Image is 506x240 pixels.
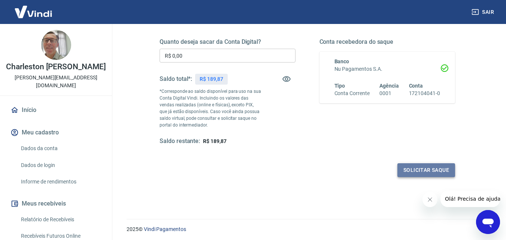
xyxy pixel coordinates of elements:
h6: 0001 [379,89,399,97]
span: R$ 189,87 [203,138,227,144]
iframe: Mensagem da empresa [440,191,500,207]
p: *Corresponde ao saldo disponível para uso na sua Conta Digital Vindi. Incluindo os valores das ve... [160,88,261,128]
h5: Quanto deseja sacar da Conta Digital? [160,38,296,46]
p: Charleston [PERSON_NAME] [6,63,106,71]
iframe: Botão para abrir a janela de mensagens [476,210,500,234]
button: Solicitar saque [397,163,455,177]
a: Relatório de Recebíveis [18,212,103,227]
button: Sair [470,5,497,19]
span: Banco [334,58,349,64]
iframe: Fechar mensagem [422,192,437,207]
h6: 172104041-0 [409,89,440,97]
a: Início [9,102,103,118]
h5: Saldo total*: [160,75,192,83]
button: Meu cadastro [9,124,103,141]
span: Olá! Precisa de ajuda? [4,5,63,11]
p: 2025 © [127,225,488,233]
h6: Nu Pagamentos S.A. [334,65,440,73]
p: [PERSON_NAME][EMAIL_ADDRESS][DOMAIN_NAME] [6,74,106,89]
a: Informe de rendimentos [18,174,103,189]
h6: Conta Corrente [334,89,370,97]
img: 61433e85-52b4-450a-b4e9-bbdf287d44ad.jpeg [41,30,71,60]
button: Meus recebíveis [9,195,103,212]
h5: Saldo restante: [160,137,200,145]
span: Tipo [334,83,345,89]
span: Conta [409,83,423,89]
h5: Conta recebedora do saque [319,38,455,46]
span: Agência [379,83,399,89]
p: R$ 189,87 [200,75,223,83]
a: Dados da conta [18,141,103,156]
a: Vindi Pagamentos [144,226,186,232]
img: Vindi [9,0,58,23]
a: Dados de login [18,158,103,173]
